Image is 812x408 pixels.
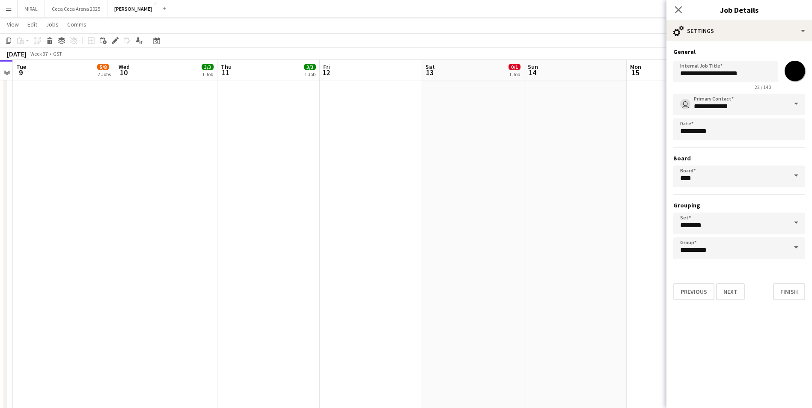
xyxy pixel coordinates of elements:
div: Settings [666,21,812,41]
div: 1 Job [304,71,315,77]
span: Tue [16,63,26,71]
div: GST [53,50,62,57]
span: Week 37 [28,50,50,57]
span: Comms [67,21,86,28]
div: [DATE] [7,50,27,58]
button: [PERSON_NAME] [107,0,159,17]
span: Sat [425,63,435,71]
span: 3/3 [304,64,316,70]
span: 14 [526,68,538,77]
span: 12 [322,68,330,77]
span: Mon [630,63,641,71]
div: 1 Job [509,71,520,77]
button: Finish [773,283,805,300]
span: 9 [15,68,26,77]
button: Next [716,283,745,300]
span: 5/8 [97,64,109,70]
span: 22 / 140 [748,84,778,90]
a: Edit [24,19,41,30]
span: 0/1 [509,64,521,70]
span: 3/3 [202,64,214,70]
span: 10 [117,68,130,77]
h3: Grouping [673,201,805,209]
a: View [3,19,22,30]
span: Wed [119,63,130,71]
h3: General [673,48,805,56]
h3: Job Details [666,4,812,15]
a: Comms [64,19,90,30]
div: 1 Job [202,71,213,77]
span: 15 [629,68,641,77]
span: Jobs [46,21,59,28]
button: MIRAL [18,0,45,17]
button: Previous [673,283,714,300]
span: Edit [27,21,37,28]
span: Fri [323,63,330,71]
span: Thu [221,63,232,71]
a: Jobs [42,19,62,30]
span: 11 [220,68,232,77]
span: 13 [424,68,435,77]
span: View [7,21,19,28]
span: Sun [528,63,538,71]
h3: Board [673,154,805,162]
button: Coca Coca Arena 2025 [45,0,107,17]
div: 2 Jobs [98,71,111,77]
